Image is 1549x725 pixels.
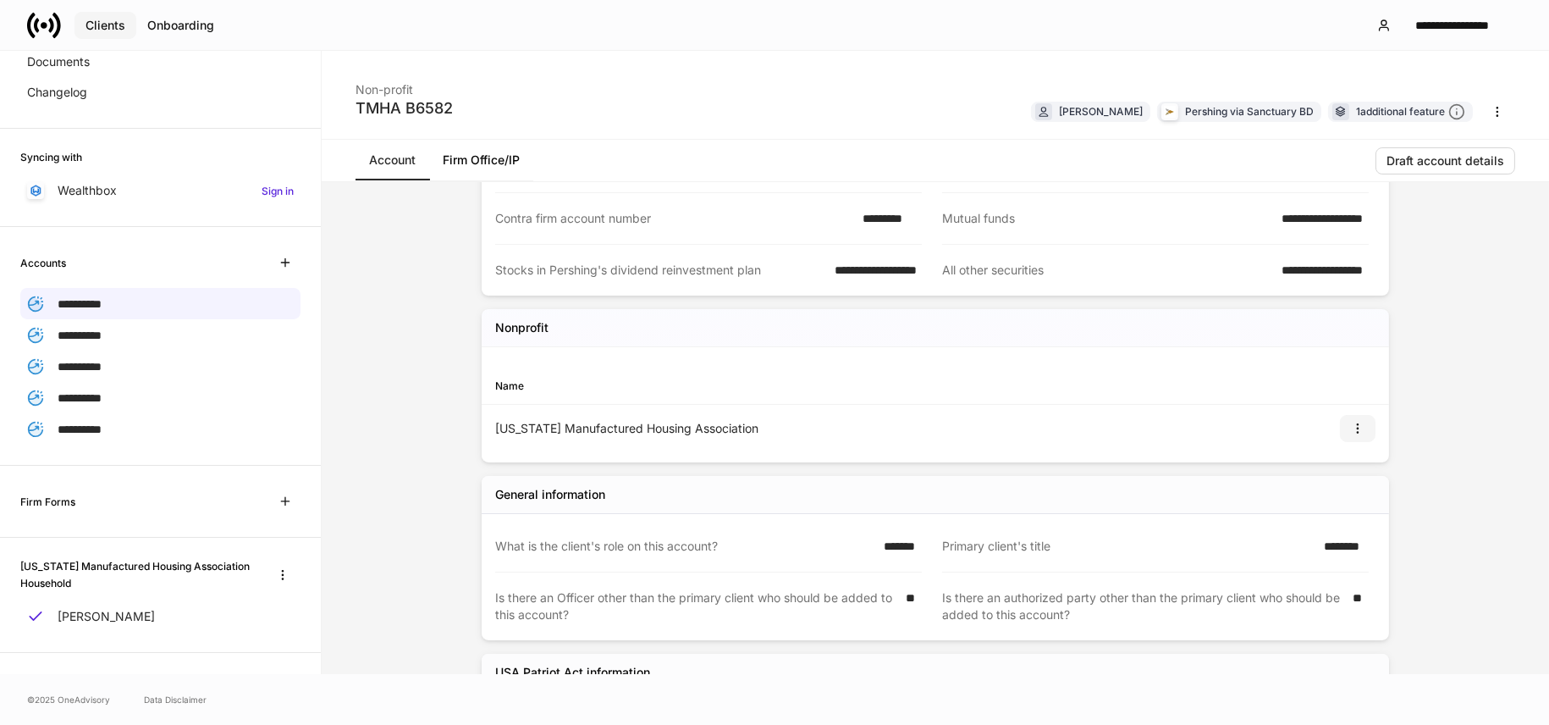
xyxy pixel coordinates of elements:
a: Account [356,140,429,180]
div: Clients [85,19,125,31]
a: Changelog [20,77,300,108]
p: [PERSON_NAME] [58,608,155,625]
div: 1 additional feature [1356,103,1465,121]
div: Contra firm account number [495,210,852,227]
div: What is the client's role on this account? [495,538,874,555]
button: Draft account details [1375,147,1515,174]
div: All other securities [942,262,1271,279]
a: [PERSON_NAME] [20,601,300,632]
div: Name [495,378,935,394]
button: Clients [74,12,136,39]
div: Is there an Officer other than the primary client who should be added to this account? [495,589,896,623]
h5: Nonprofit [495,319,548,336]
a: Data Disclaimer [144,693,207,706]
span: © 2025 OneAdvisory [27,693,110,706]
div: General information [495,486,605,503]
a: Documents [20,47,300,77]
h6: [US_STATE] Manufactured Housing Association Household [20,558,251,590]
a: WealthboxSign in [20,175,300,206]
p: Documents [27,53,90,70]
div: Non-profit [356,71,453,98]
h6: Syncing with [20,149,82,165]
div: Primary client's title [942,538,1314,555]
div: Pershing via Sanctuary BD [1185,103,1314,119]
div: USA Patriot Act information [495,664,650,681]
h6: Firm Forms [20,494,75,510]
div: Onboarding [147,19,214,31]
p: Changelog [27,84,87,101]
h6: Sign in [262,183,294,199]
div: Mutual funds [942,210,1271,227]
button: Onboarding [136,12,225,39]
div: Is there an authorized party other than the primary client who should be added to this account? [942,589,1342,623]
div: Draft account details [1386,155,1504,167]
div: Stocks in Pershing's dividend reinvestment plan [495,262,824,279]
div: [PERSON_NAME] [1059,103,1143,119]
div: TMHA B6582 [356,98,453,119]
p: Wealthbox [58,182,117,199]
h6: Accounts [20,255,66,271]
div: [US_STATE] Manufactured Housing Association [495,420,935,437]
a: Firm Office/IP [429,140,533,180]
